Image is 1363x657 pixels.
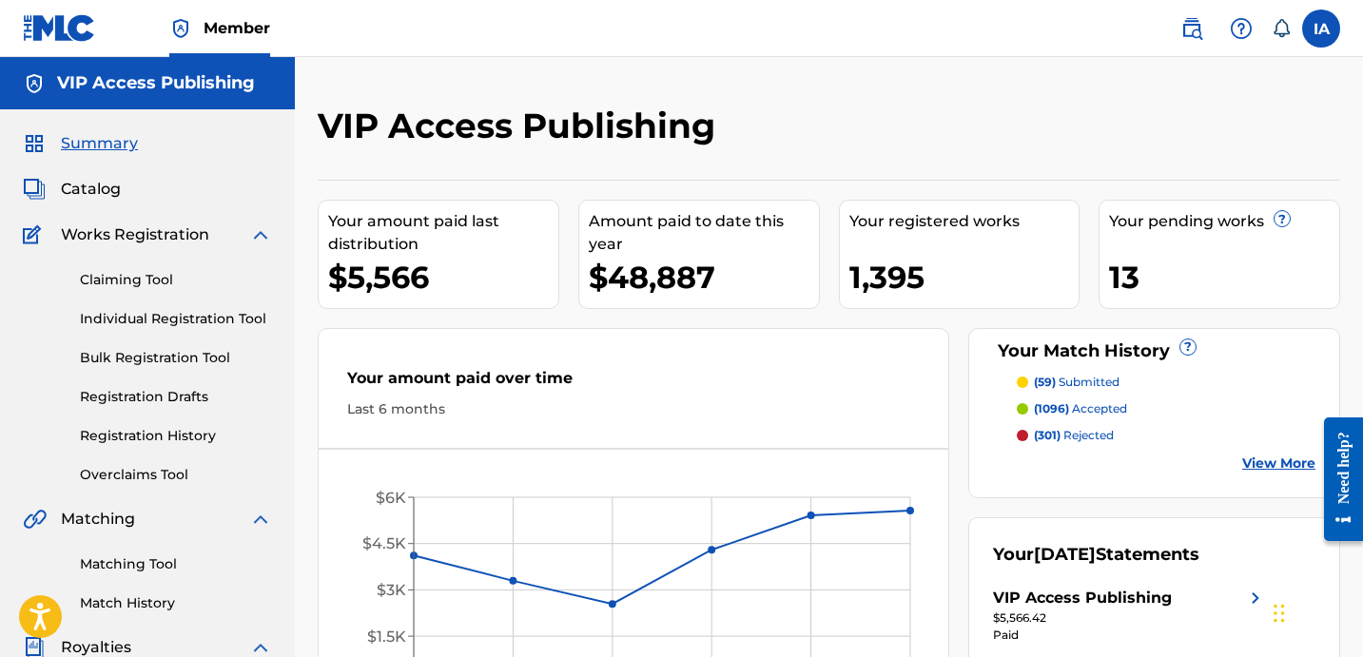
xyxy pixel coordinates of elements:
p: rejected [1034,427,1114,444]
a: VIP Access Publishingright chevron icon$5,566.42Paid [993,587,1267,644]
p: accepted [1034,400,1127,417]
span: (1096) [1034,401,1069,415]
div: 13 [1109,256,1339,299]
iframe: Chat Widget [1268,566,1363,657]
a: Match History [80,593,272,613]
div: User Menu [1302,10,1340,48]
img: MLC Logo [23,14,96,42]
div: Drag [1274,585,1285,642]
tspan: $1.5K [367,628,406,646]
iframe: Resource Center [1310,402,1363,555]
div: Amount paid to date this year [589,210,819,256]
a: Claiming Tool [80,270,272,290]
a: (301) rejected [1017,427,1315,444]
img: Works Registration [23,223,48,246]
span: [DATE] [1034,544,1096,565]
div: $5,566 [328,256,558,299]
span: Member [204,17,270,39]
span: (59) [1034,375,1056,389]
h2: VIP Access Publishing [318,105,725,147]
div: VIP Access Publishing [993,587,1172,609]
span: Works Registration [61,223,209,246]
div: $5,566.42 [993,609,1267,627]
a: Registration History [80,426,272,446]
div: Notifications [1272,19,1291,38]
a: Overclaims Tool [80,465,272,485]
tspan: $6K [376,489,406,507]
span: (301) [1034,428,1061,442]
span: Catalog [61,178,121,201]
a: Bulk Registration Tool [80,348,272,368]
img: Top Rightsholder [169,17,192,40]
img: search [1180,17,1203,40]
a: (1096) accepted [1017,400,1315,417]
div: Your Match History [993,338,1315,364]
a: Matching Tool [80,554,272,574]
div: Paid [993,627,1267,644]
div: Last 6 months [347,399,920,419]
a: Individual Registration Tool [80,309,272,329]
div: 1,395 [849,256,1080,299]
p: submitted [1034,374,1120,391]
div: Your Statements [993,542,1199,568]
a: SummarySummary [23,132,138,155]
img: Catalog [23,178,46,201]
img: Accounts [23,72,46,95]
a: Public Search [1173,10,1211,48]
span: Summary [61,132,138,155]
div: Help [1222,10,1260,48]
img: Summary [23,132,46,155]
tspan: $4.5K [362,534,406,552]
span: ? [1180,339,1196,355]
div: Your registered works [849,210,1080,233]
div: $48,887 [589,256,819,299]
span: ? [1275,211,1290,226]
img: help [1230,17,1253,40]
span: Matching [61,508,135,531]
div: Your amount paid last distribution [328,210,558,256]
img: expand [249,223,272,246]
a: Registration Drafts [80,387,272,407]
h5: VIP Access Publishing [57,72,255,94]
a: (59) submitted [1017,374,1315,391]
tspan: $3K [377,581,406,599]
div: Your amount paid over time [347,367,920,399]
img: Matching [23,508,47,531]
img: expand [249,508,272,531]
img: right chevron icon [1244,587,1267,609]
a: CatalogCatalog [23,178,121,201]
div: Your pending works [1109,210,1339,233]
a: View More [1242,454,1315,473]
